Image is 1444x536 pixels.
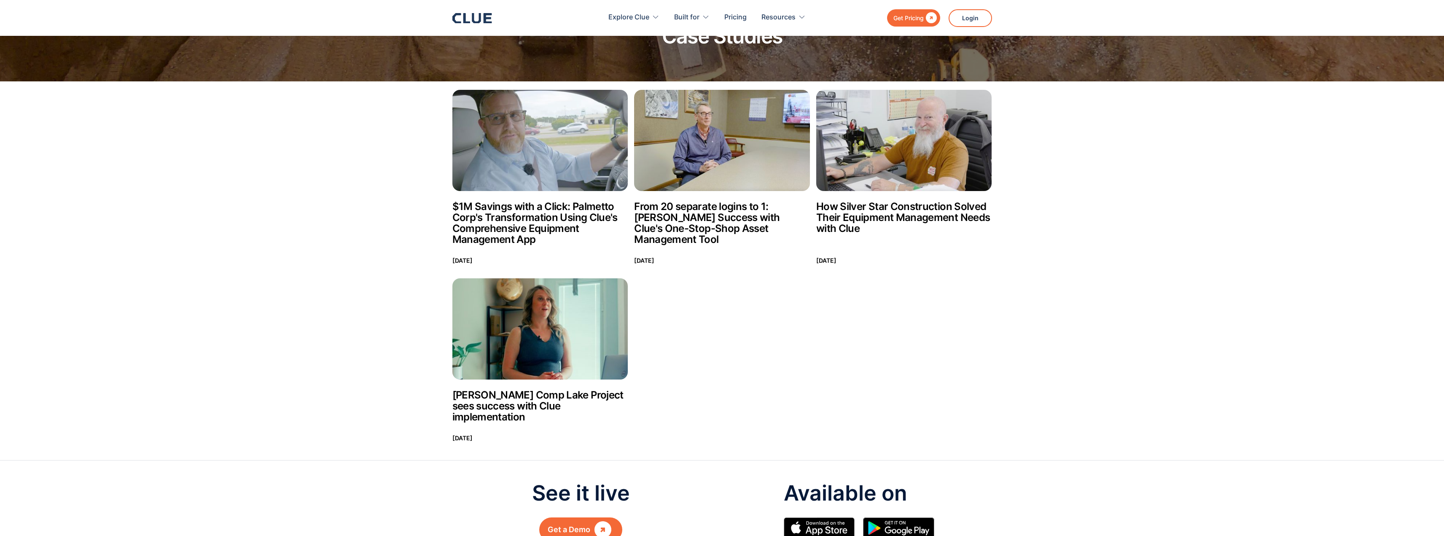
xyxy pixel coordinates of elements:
a: From 20 separate logins to 1: Igel's Success with Clue's One-Stop-Shop Asset Management ToolFrom ... [634,90,810,266]
div: Resources [761,4,796,31]
img: How Silver Star Construction Solved Their Equipment Management Needs with Clue [816,90,992,191]
a: Graham's Comp Lake Project sees success with Clue implementation[PERSON_NAME] Comp Lake Project s... [452,278,628,443]
img: $1M Savings with a Click: Palmetto Corp's Transformation Using Clue's Comprehensive Equipment Man... [452,90,628,191]
h2: From 20 separate logins to 1: [PERSON_NAME] Success with Clue's One-Stop-Shop Asset Management Tool [634,201,810,245]
div: Built for [674,4,699,31]
h2: $1M Savings with a Click: Palmetto Corp's Transformation Using Clue's Comprehensive Equipment Man... [452,201,628,245]
div: Explore Clue [608,4,659,31]
div: Explore Clue [608,4,649,31]
div:  [924,13,937,23]
div:  [594,524,611,535]
a: How Silver Star Construction Solved Their Equipment Management Needs with ClueHow Silver Star Con... [816,90,992,266]
a: Pricing [724,4,747,31]
div: Built for [674,4,710,31]
p: [DATE] [452,433,473,443]
p: See it live [532,482,630,505]
p: [DATE] [634,255,654,266]
h2: How Silver Star Construction Solved Their Equipment Management Needs with Clue [816,201,992,234]
h2: [PERSON_NAME] Comp Lake Project sees success with Clue implementation [452,390,628,423]
p: [DATE] [816,255,836,266]
a: $1M Savings with a Click: Palmetto Corp's Transformation Using Clue's Comprehensive Equipment Man... [452,90,628,266]
div: Resources [761,4,806,31]
div: Get Pricing [893,13,924,23]
img: Graham's Comp Lake Project sees success with Clue implementation [452,278,628,380]
p: Available on [784,482,943,505]
h1: Case Studies [662,25,783,48]
p: [DATE] [452,255,473,266]
a: Get Pricing [887,9,940,27]
a: Login [949,9,992,27]
img: From 20 separate logins to 1: Igel's Success with Clue's One-Stop-Shop Asset Management Tool [634,90,810,191]
div: Get a Demo [548,524,590,535]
